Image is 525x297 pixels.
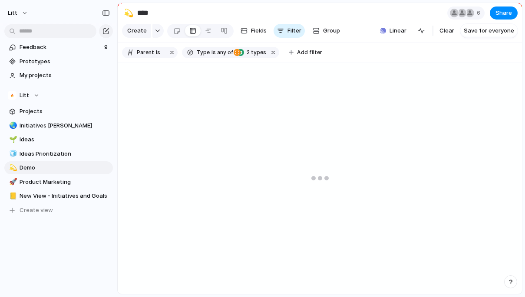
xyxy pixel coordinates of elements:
div: 💫 [124,7,133,19]
div: 🌏 [9,121,15,131]
a: 🧊Ideas Prioritization [4,147,113,160]
button: Litt [4,6,33,20]
span: Demo [20,163,110,172]
a: My projects [4,69,113,82]
a: 🚀Product Marketing [4,176,113,189]
button: Clear [436,24,458,38]
span: Share [495,9,512,17]
span: 9 [104,43,109,52]
div: 💫 [9,163,15,173]
span: Initiatives [PERSON_NAME] [20,121,110,130]
button: Save for everyone [460,24,518,38]
span: Filter [287,26,301,35]
button: Create [122,24,151,38]
span: is [211,49,216,56]
div: 🚀 [9,177,15,187]
a: 📒New View - Initiatives and Goals [4,189,113,202]
a: Projects [4,105,113,118]
button: isany of [210,48,234,57]
span: Feedback [20,43,102,52]
span: Litt [20,91,29,100]
div: 🧊 [9,149,15,159]
span: Create view [20,206,53,215]
span: New View - Initiatives and Goals [20,192,110,200]
span: Clear [439,26,454,35]
button: 🌱 [8,135,17,144]
span: Litt [8,9,17,17]
span: Ideas Prioritization [20,150,110,158]
a: 💫Demo [4,161,113,174]
span: Parent [137,49,154,56]
button: Fields [237,24,270,38]
span: Projects [20,107,110,116]
span: Product Marketing [20,178,110,186]
span: Save for everyone [464,26,514,35]
span: My projects [20,71,110,80]
span: is [156,49,160,56]
button: Add filter [284,46,327,59]
span: types [244,49,266,56]
span: Fields [251,26,267,35]
button: is [154,48,162,57]
div: 📒 [9,191,15,201]
span: Create [127,26,147,35]
button: Share [490,7,518,20]
div: 🌱 [9,135,15,145]
a: Prototypes [4,55,113,68]
button: Group [308,24,344,38]
button: Create view [4,204,113,217]
a: Feedback9 [4,41,113,54]
span: Type [197,49,210,56]
button: 🧊 [8,150,17,158]
a: 🌏Initiatives [PERSON_NAME] [4,119,113,132]
span: 6 [477,9,483,17]
button: 💫 [122,6,135,20]
button: Filter [274,24,305,38]
span: 2 [244,49,251,55]
button: 🌏 [8,121,17,130]
button: 2 types [234,48,268,57]
span: any of [216,49,233,56]
button: 📒 [8,192,17,200]
span: Linear [390,26,406,35]
button: Linear [376,24,410,37]
button: Litt [4,89,113,102]
span: Ideas [20,135,110,144]
span: Group [323,26,340,35]
button: 💫 [8,163,17,172]
button: 🚀 [8,178,17,186]
span: Add filter [297,49,322,56]
a: 🌱Ideas [4,133,113,146]
span: Prototypes [20,57,110,66]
